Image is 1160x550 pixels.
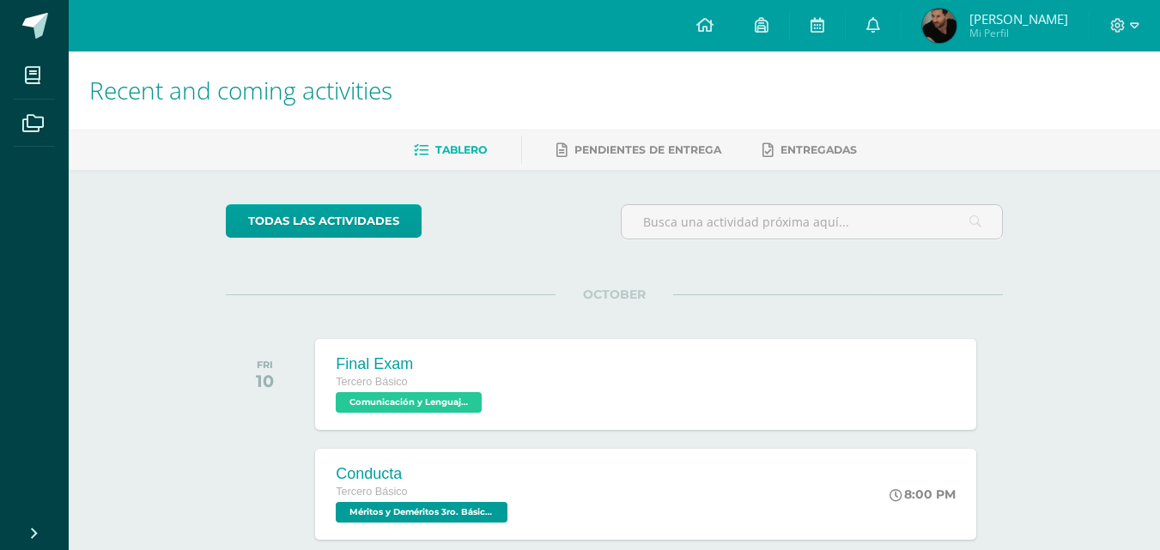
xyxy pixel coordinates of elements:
a: Pendientes de entrega [556,136,721,164]
span: Tercero Básico [336,376,407,388]
span: Tablero [435,143,487,156]
a: todas las Actividades [226,204,422,238]
div: Conducta [336,465,512,483]
span: Recent and coming activities [89,74,392,106]
div: 8:00 PM [890,487,956,502]
span: Mi Perfil [969,26,1068,40]
div: 10 [256,371,274,391]
span: Entregadas [780,143,857,156]
span: Tercero Básico [336,486,407,498]
span: OCTOBER [556,287,673,302]
a: Tablero [414,136,487,164]
a: Entregadas [762,136,857,164]
span: [PERSON_NAME] [969,10,1068,27]
input: Busca una actividad próxima aquí... [622,205,1002,239]
div: Final Exam [336,355,486,373]
div: FRI [256,359,274,371]
span: Comunicación y Lenguaje, Idioma Extranjero Inglés 'D' [336,392,482,413]
span: Pendientes de entrega [574,143,721,156]
span: Méritos y Deméritos 3ro. Básico "D" 'D' [336,502,507,523]
img: 7c84f2bd84e836bf0d871e2ed4d9f981.png [922,9,957,43]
